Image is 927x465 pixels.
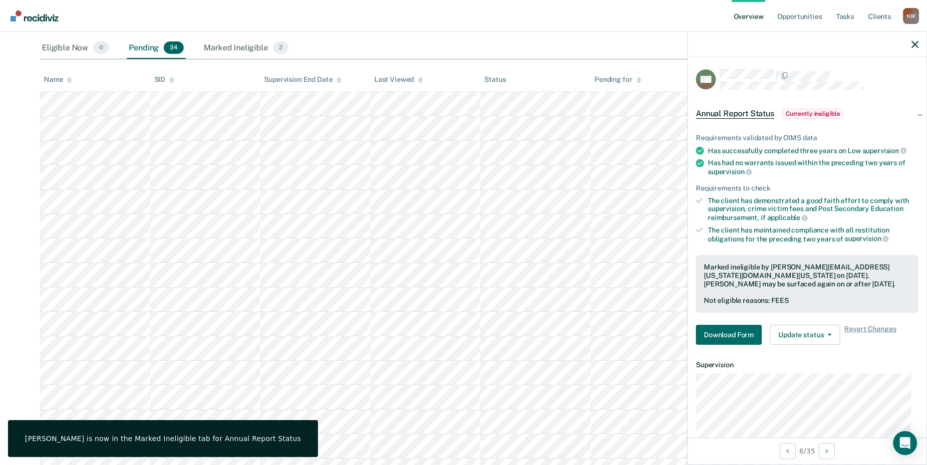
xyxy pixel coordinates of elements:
[10,10,58,21] img: Recidiviz
[164,41,184,54] span: 34
[202,37,291,59] div: Marked Ineligible
[40,37,111,59] div: Eligible Now
[819,443,835,459] button: Next Opportunity
[688,438,927,464] div: 6 / 35
[844,325,896,345] span: Revert Changes
[696,325,762,345] button: Download Form
[863,147,907,155] span: supervision
[93,41,109,54] span: 0
[25,434,301,443] div: [PERSON_NAME] is now in the Marked Ineligible tab for Annual Report Status
[704,296,911,305] div: Not eligible reasons: FEES
[708,226,919,243] div: The client has maintained compliance with all restitution obligations for the preceding two years of
[704,263,911,288] div: Marked ineligible by [PERSON_NAME][EMAIL_ADDRESS][US_STATE][DOMAIN_NAME][US_STATE] on [DATE]. [PE...
[696,325,766,345] a: Navigate to form link
[484,75,506,84] div: Status
[696,361,919,369] dt: Supervision
[273,41,289,54] span: 2
[44,75,72,84] div: Name
[127,37,186,59] div: Pending
[374,75,423,84] div: Last Viewed
[782,109,844,119] span: Currently ineligible
[845,234,889,242] span: supervision
[154,75,175,84] div: SID
[696,109,774,119] span: Annual Report Status
[595,75,641,84] div: Pending for
[708,159,919,176] div: Has had no warrants issued within the preceding two years of
[264,75,341,84] div: Supervision End Date
[696,134,919,142] div: Requirements validated by OIMS data
[708,146,919,155] div: Has successfully completed three years on Low
[708,197,919,222] div: The client has demonstrated a good faith effort to comply with supervision, crime victim fees and...
[708,168,752,176] span: supervision
[903,8,919,24] div: N W
[903,8,919,24] button: Profile dropdown button
[696,184,919,193] div: Requirements to check
[767,214,808,222] span: applicable
[688,98,927,130] div: Annual Report StatusCurrently ineligible
[893,431,917,455] div: Open Intercom Messenger
[780,443,796,459] button: Previous Opportunity
[770,325,840,345] button: Update status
